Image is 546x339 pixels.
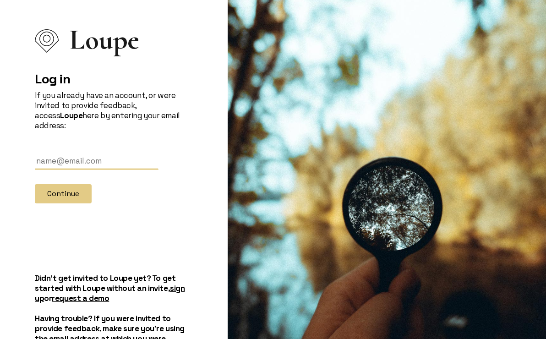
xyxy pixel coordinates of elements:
a: request a demo [52,293,109,303]
p: If you already have an account, or were invited to provide feedback, access here by entering your... [35,90,193,131]
button: Continue [35,184,92,203]
img: Loupe Logo [35,29,59,53]
h2: Log in [35,71,193,87]
a: sign up [35,283,185,303]
span: Loupe [70,35,139,45]
input: Email Address [35,153,158,169]
strong: Loupe [60,110,82,120]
